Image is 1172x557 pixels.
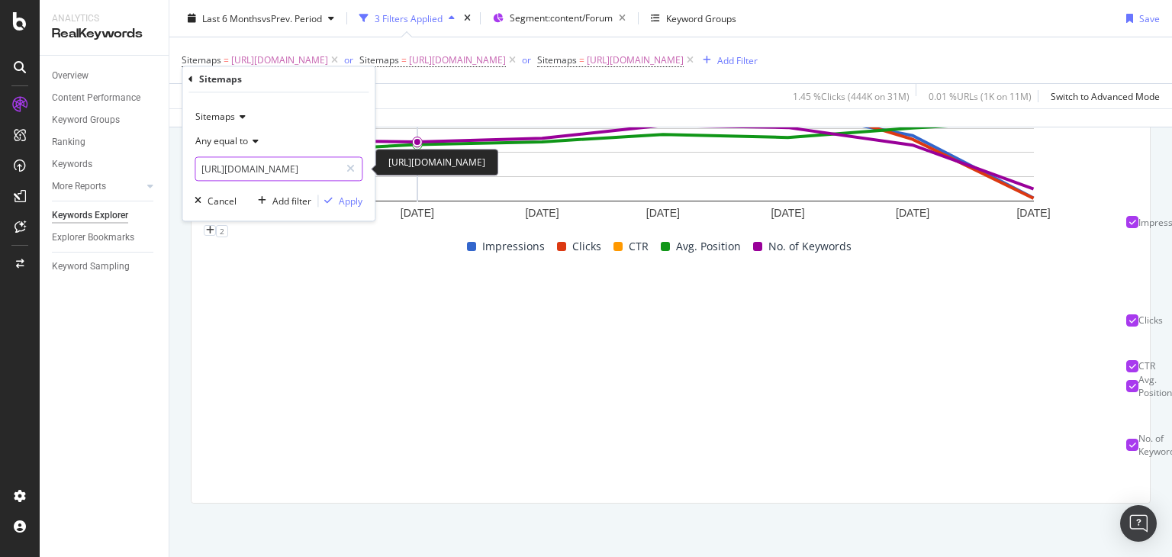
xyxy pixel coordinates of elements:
[697,51,758,69] button: Add Filter
[195,135,248,148] span: Any equal to
[52,208,128,224] div: Keywords Explorer
[52,230,158,246] a: Explorer Bookmarks
[204,225,216,236] div: plus
[1051,89,1160,102] div: Switch to Advanced Mode
[645,6,742,31] button: Keyword Groups
[1139,11,1160,24] div: Save
[208,195,237,208] div: Cancel
[793,89,910,102] div: 1.45 % Clicks ( 444K on 31M )
[359,53,399,66] span: Sitemaps
[252,194,311,209] button: Add filter
[461,11,474,26] div: times
[318,194,362,209] button: Apply
[375,149,498,175] div: [URL][DOMAIN_NAME]
[375,11,443,24] div: 3 Filters Applied
[1045,84,1160,108] button: Switch to Advanced Mode
[199,72,242,85] div: Sitemaps
[717,53,758,66] div: Add Filter
[522,53,531,66] div: or
[272,195,311,208] div: Add filter
[771,207,804,219] text: [DATE]
[1120,505,1157,542] div: Open Intercom Messenger
[52,259,130,275] div: Keyword Sampling
[52,156,92,172] div: Keywords
[1120,6,1160,31] button: Save
[52,134,85,150] div: Ranking
[52,112,120,128] div: Keyword Groups
[182,53,221,66] span: Sitemaps
[52,68,89,84] div: Overview
[676,237,741,256] span: Avg. Position
[188,194,237,209] button: Cancel
[52,134,158,150] a: Ranking
[52,230,134,246] div: Explorer Bookmarks
[52,156,158,172] a: Keywords
[896,207,929,219] text: [DATE]
[52,179,106,195] div: More Reports
[52,90,140,106] div: Content Performance
[572,237,601,256] span: Clicks
[487,6,632,31] button: Segment:content/Forum
[52,259,158,275] a: Keyword Sampling
[339,195,362,208] div: Apply
[482,237,545,256] span: Impressions
[204,72,1126,224] svg: A chart.
[646,207,680,219] text: [DATE]
[401,53,407,66] span: =
[52,68,158,84] a: Overview
[579,53,584,66] span: =
[1016,207,1050,219] text: [DATE]
[353,6,461,31] button: 3 Filters Applied
[52,112,158,128] a: Keyword Groups
[929,89,1032,102] div: 0.01 % URLs ( 1K on 11M )
[525,207,559,219] text: [DATE]
[52,90,158,106] a: Content Performance
[666,11,736,24] div: Keyword Groups
[262,11,322,24] span: vs Prev. Period
[182,6,340,31] button: Last 6 MonthsvsPrev. Period
[537,53,577,66] span: Sitemaps
[224,53,229,66] span: =
[522,53,531,67] button: or
[344,53,353,66] div: or
[202,11,262,24] span: Last 6 Months
[231,50,328,71] span: [URL][DOMAIN_NAME]
[510,11,613,24] span: Segment: content/Forum
[52,25,156,43] div: RealKeywords
[52,12,156,25] div: Analytics
[768,237,852,256] span: No. of Keywords
[409,50,506,71] span: [URL][DOMAIN_NAME]
[401,207,434,219] text: [DATE]
[52,179,143,195] a: More Reports
[344,53,353,67] button: or
[195,111,235,124] span: Sitemaps
[587,50,684,71] span: [URL][DOMAIN_NAME]
[216,225,228,237] div: 2
[629,237,649,256] span: CTR
[52,208,158,224] a: Keywords Explorer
